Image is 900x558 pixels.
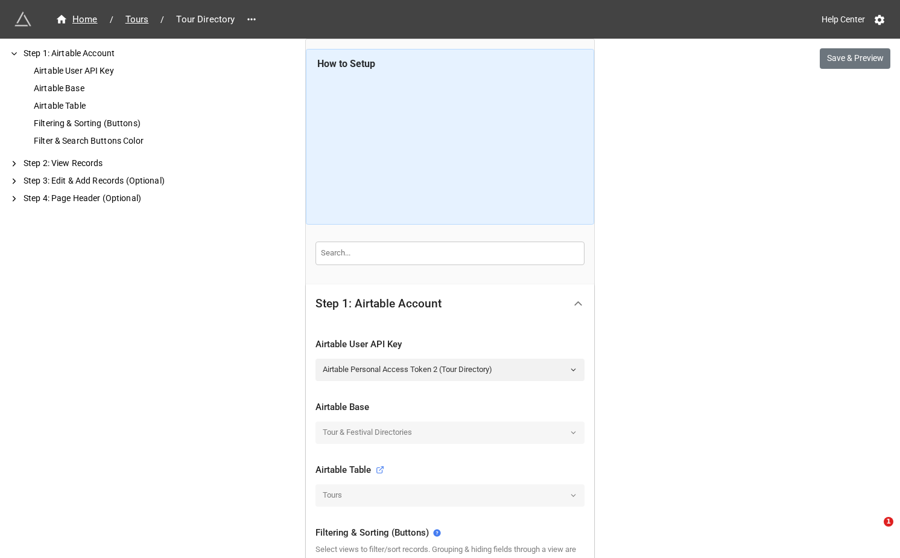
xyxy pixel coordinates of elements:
[55,13,98,27] div: Home
[48,12,242,27] nav: breadcrumb
[110,13,113,26] li: /
[118,12,156,27] a: Tours
[31,135,193,147] div: Filter & Search Buttons Color
[315,338,585,352] div: Airtable User API Key
[315,463,384,478] div: Airtable Table
[31,65,193,77] div: Airtable User API Key
[21,192,193,205] div: Step 4: Page Header (Optional)
[118,13,156,27] span: Tours
[884,517,893,527] span: 1
[317,75,583,214] iframe: How to Share a View Editor for Airtable (Grid)
[315,526,585,540] div: Filtering & Sorting (Buttons)
[31,117,193,130] div: Filtering & Sorting (Buttons)
[31,82,193,95] div: Airtable Base
[21,47,193,60] div: Step 1: Airtable Account
[315,359,585,380] a: Airtable Personal Access Token 2 (Tour Directory)
[315,242,585,265] input: Search...
[813,8,873,30] a: Help Center
[306,284,594,323] div: Step 1: Airtable Account
[820,48,890,69] button: Save & Preview
[315,400,585,415] div: Airtable Base
[48,12,105,27] a: Home
[317,58,375,69] b: How to Setup
[14,11,31,28] img: miniextensions-icon.73ae0678.png
[169,13,242,27] span: Tour Directory
[31,100,193,112] div: Airtable Table
[160,13,164,26] li: /
[21,157,193,170] div: Step 2: View Records
[21,175,193,187] div: Step 3: Edit & Add Records (Optional)
[315,298,442,310] div: Step 1: Airtable Account
[859,517,888,546] iframe: Intercom live chat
